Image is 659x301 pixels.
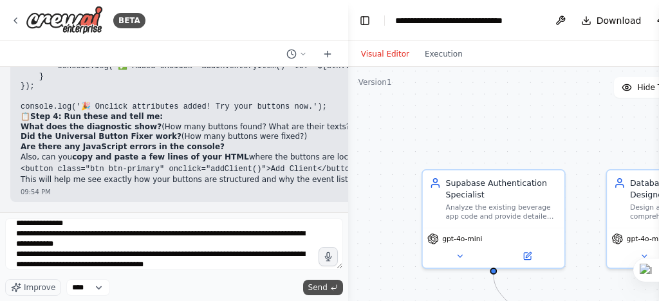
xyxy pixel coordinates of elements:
button: Execution [417,46,470,62]
div: BETA [113,13,145,28]
button: Click to speak your automation idea [319,247,338,266]
strong: Step 4: Run these and tell me: [30,112,163,121]
span: Download [597,14,642,27]
p: Also, can you where the buttons are located? For example: [21,152,627,163]
button: Hide left sidebar [356,12,374,30]
div: Supabase Authentication SpecialistAnalyze the existing beverage app code and provide detailed imp... [422,169,566,269]
button: Start a new chat [317,46,338,62]
div: Version 1 [358,77,392,87]
button: Open in side panel [494,249,559,262]
img: Logo [26,6,103,35]
button: Improve [5,279,61,296]
li: (How many buttons found? What are their texts?) [21,122,627,132]
span: Improve [24,282,55,293]
strong: What does the diagnostic show? [21,122,162,131]
p: This will help me see exactly how your buttons are structured and why the event listeners aren't ... [21,175,627,185]
span: gpt-4o-mini [442,234,482,243]
button: Download [576,9,647,32]
span: Send [308,282,328,293]
li: (How many buttons were fixed?) [21,132,627,142]
nav: breadcrumb [395,14,540,27]
button: Visual Editor [353,46,417,62]
strong: Are there any JavaScript errors in the console? [21,142,225,151]
strong: Did the Universal Button Fixer work? [21,132,181,141]
div: 09:54 PM [21,187,627,197]
strong: copy and paste a few lines of your HTML [72,152,249,161]
div: Analyze the existing beverage app code and provide detailed implementation guidance for integrati... [445,203,557,221]
h2: 📋 [21,112,627,122]
div: Supabase Authentication Specialist [445,178,557,201]
button: Switch to previous chat [281,46,312,62]
code: <button class="btn btn-primary" onclick="addClient()">Add Client</button> [21,165,359,174]
button: Send [303,280,343,295]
